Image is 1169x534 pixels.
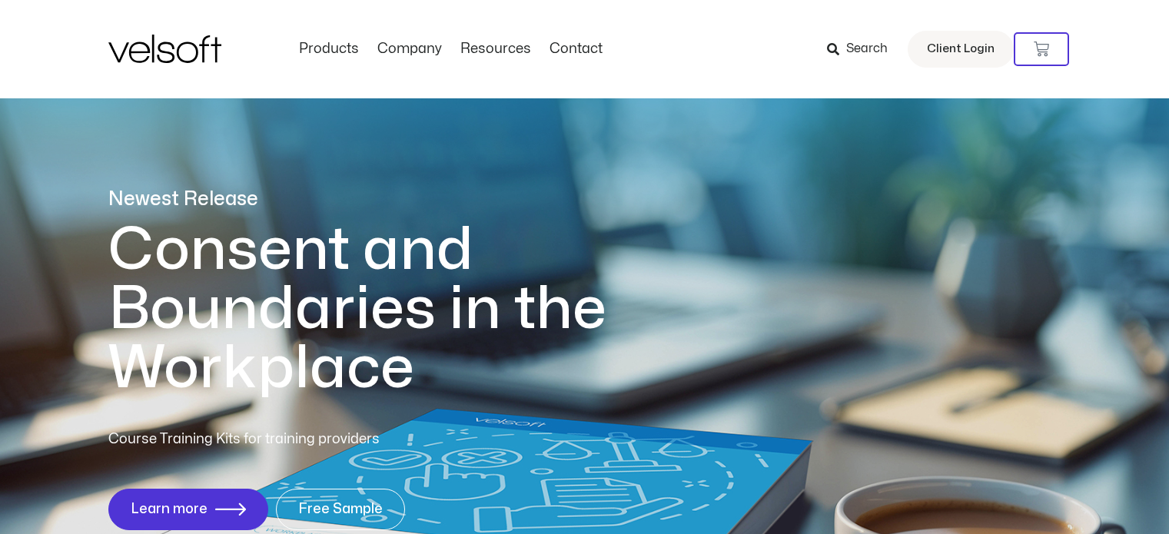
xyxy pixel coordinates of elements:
[108,35,221,63] img: Velsoft Training Materials
[540,41,612,58] a: ContactMenu Toggle
[451,41,540,58] a: ResourcesMenu Toggle
[368,41,451,58] a: CompanyMenu Toggle
[108,429,491,450] p: Course Training Kits for training providers
[108,221,669,398] h1: Consent and Boundaries in the Workplace
[827,36,898,62] a: Search
[108,489,268,530] a: Learn more
[276,489,405,530] a: Free Sample
[927,39,995,59] span: Client Login
[108,186,669,213] p: Newest Release
[846,39,888,59] span: Search
[131,502,208,517] span: Learn more
[290,41,368,58] a: ProductsMenu Toggle
[298,502,383,517] span: Free Sample
[290,41,612,58] nav: Menu
[908,31,1014,68] a: Client Login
